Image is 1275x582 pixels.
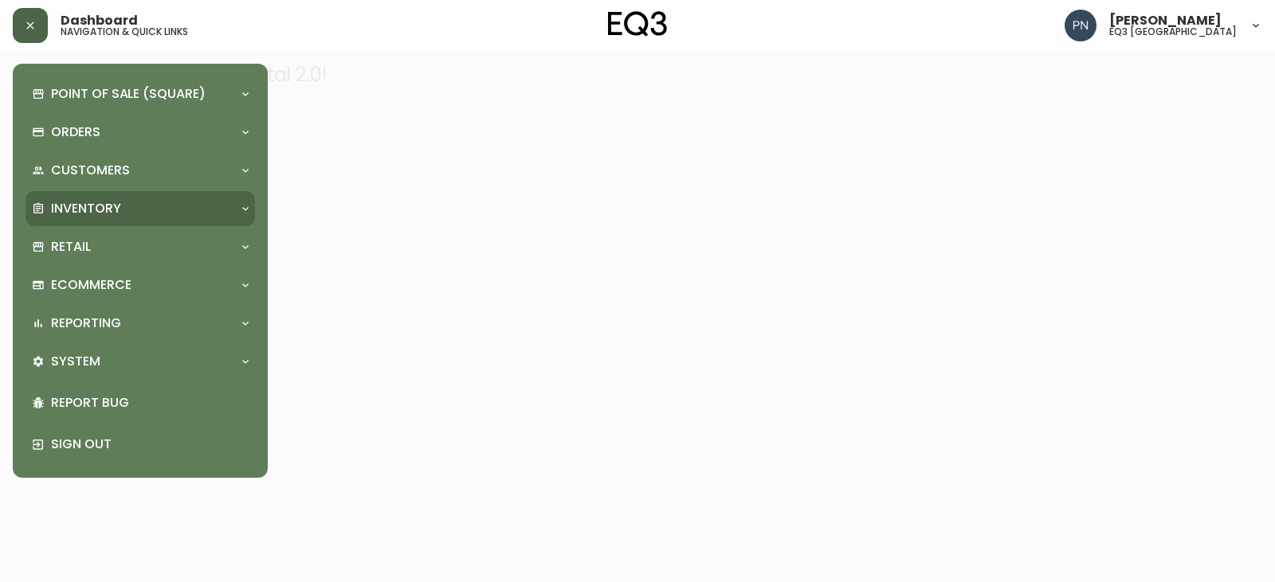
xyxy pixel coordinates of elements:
[51,238,91,256] p: Retail
[25,115,255,150] div: Orders
[25,424,255,465] div: Sign Out
[25,76,255,111] div: Point of Sale (Square)
[1109,14,1222,27] span: [PERSON_NAME]
[51,123,100,141] p: Orders
[25,344,255,379] div: System
[61,14,138,27] span: Dashboard
[51,436,249,453] p: Sign Out
[25,382,255,424] div: Report Bug
[61,27,188,37] h5: navigation & quick links
[1065,10,1096,41] img: 496f1288aca128e282dab2021d4f4334
[25,191,255,226] div: Inventory
[25,306,255,341] div: Reporting
[25,268,255,303] div: Ecommerce
[25,153,255,188] div: Customers
[51,353,100,370] p: System
[1109,27,1237,37] h5: eq3 [GEOGRAPHIC_DATA]
[51,276,131,294] p: Ecommerce
[51,394,249,412] p: Report Bug
[51,200,121,217] p: Inventory
[51,314,121,332] p: Reporting
[25,229,255,264] div: Retail
[608,11,667,37] img: logo
[51,85,206,103] p: Point of Sale (Square)
[51,162,130,179] p: Customers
